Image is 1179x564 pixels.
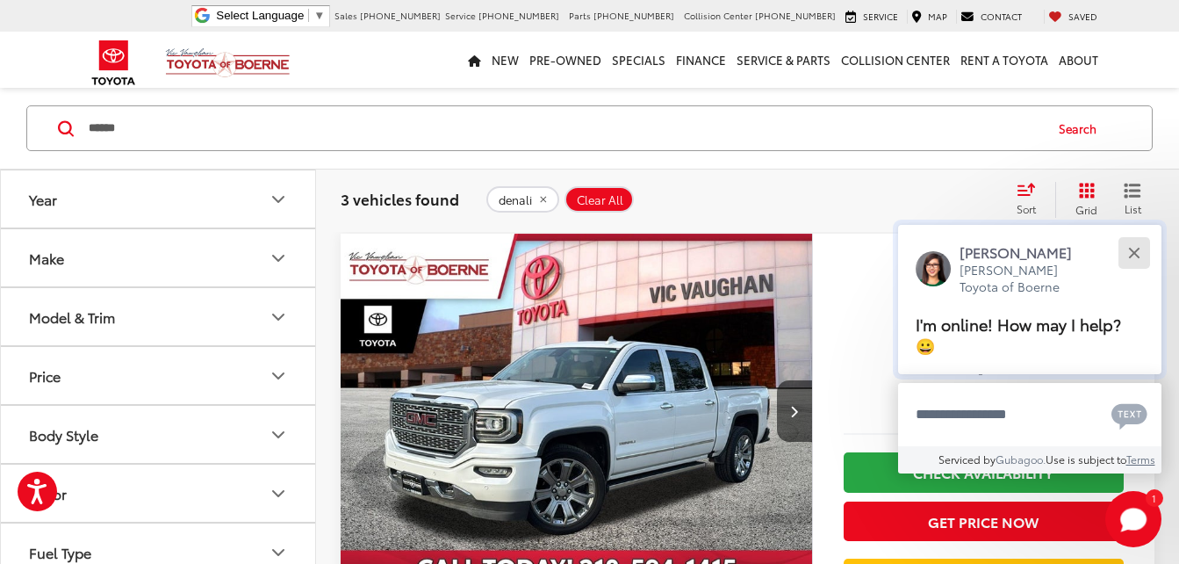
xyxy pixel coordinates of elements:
a: Specials [607,32,671,88]
a: Check Availability [844,452,1124,492]
span: [DATE] Price: [844,385,1124,402]
a: Map [907,10,952,24]
span: ​ [308,9,309,22]
a: Terms [1126,452,1155,466]
a: Service [841,10,902,24]
input: Search by Make, Model, or Keyword [87,107,1042,149]
div: Fuel Type [29,544,91,560]
div: Price [268,365,289,387]
a: Home [463,32,486,88]
button: YearYear [1,170,317,228]
span: Parts [569,9,591,22]
svg: Start Chat [1105,491,1161,547]
span: ▼ [313,9,325,22]
span: Collision Center [684,9,752,22]
button: Close [1115,234,1153,271]
button: Next image [777,380,812,442]
a: Rent a Toyota [955,32,1053,88]
span: Contact [981,10,1022,23]
a: Contact [956,10,1026,24]
button: Toggle Chat Window [1105,491,1161,547]
button: Body StyleBody Style [1,406,317,463]
div: Price [29,367,61,384]
span: List [1124,201,1141,216]
div: Color [268,483,289,504]
span: Grid [1075,202,1097,217]
button: Search [1042,106,1122,150]
div: Make [268,248,289,269]
span: 1 [1152,494,1156,502]
button: remove denali [486,186,559,213]
button: List View [1111,182,1154,217]
span: Saved [1068,10,1097,23]
a: Gubagoo. [996,452,1046,466]
span: Service [445,9,476,22]
button: MakeMake [1,229,317,286]
span: Map [928,10,947,23]
div: Body Style [29,426,98,443]
span: Use is subject to [1046,452,1126,466]
div: Model & Trim [268,307,289,328]
div: Model & Trim [29,308,115,325]
button: Clear All [564,186,634,213]
a: About [1053,32,1104,88]
span: [PHONE_NUMBER] [478,9,559,22]
div: Make [29,249,64,266]
a: My Saved Vehicles [1044,10,1102,24]
span: $29,200 [844,332,1124,376]
button: Model & TrimModel & Trim [1,288,317,345]
div: Body Style [268,424,289,445]
span: Clear All [577,193,623,207]
span: [PHONE_NUMBER] [593,9,674,22]
div: Year [268,189,289,210]
img: Vic Vaughan Toyota of Boerne [165,47,291,78]
textarea: Type your message [898,383,1161,446]
a: Pre-Owned [524,32,607,88]
a: New [486,32,524,88]
a: Finance [671,32,731,88]
div: Close[PERSON_NAME][PERSON_NAME] Toyota of BoerneI'm online! How may I help? 😀Type your messageCha... [898,225,1161,474]
button: Get Price Now [844,502,1124,541]
button: PricePrice [1,347,317,404]
p: [PERSON_NAME] [960,242,1089,262]
svg: Text [1111,401,1147,430]
a: Service & Parts: Opens in a new tab [731,32,836,88]
span: denali [499,193,532,207]
span: [PHONE_NUMBER] [360,9,441,22]
span: Sort [1017,201,1036,216]
button: Select sort value [1008,182,1055,217]
span: Serviced by [938,452,996,466]
span: [PHONE_NUMBER] [755,9,836,22]
img: Toyota [81,34,147,91]
span: I'm online! How may I help? 😀 [916,312,1121,357]
p: [PERSON_NAME] Toyota of Boerne [960,262,1089,296]
span: Select Language [216,9,304,22]
span: Service [863,10,898,23]
div: Year [29,191,57,207]
button: ColorColor [1,465,317,522]
a: Select Language​ [216,9,325,22]
span: Sales [334,9,357,22]
span: 3 vehicles found [341,188,459,209]
button: Grid View [1055,182,1111,217]
a: Collision Center [836,32,955,88]
div: Fuel Type [268,542,289,563]
button: Chat with SMS [1106,394,1153,434]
